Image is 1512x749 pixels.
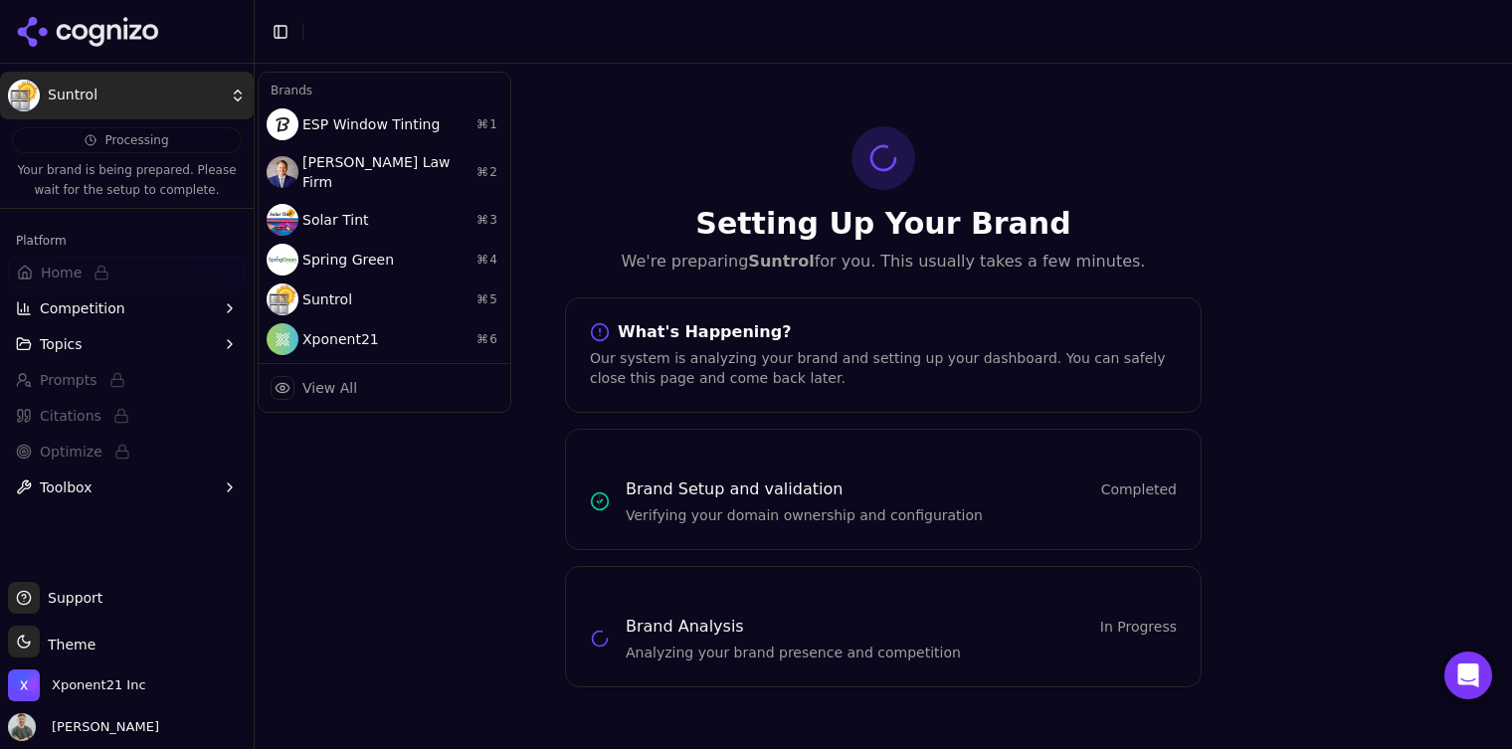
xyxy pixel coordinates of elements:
div: Spring Green [263,240,506,280]
div: [PERSON_NAME] Law Firm [263,144,506,200]
img: ESP Window Tinting [267,108,298,140]
div: Suntrol [263,280,506,319]
img: Spring Green [267,244,298,276]
div: Current brand: Suntrol [258,72,511,413]
span: ⌘ 4 [476,252,498,268]
img: Solar Tint [267,204,298,236]
span: ⌘ 3 [476,212,498,228]
span: ⌘ 6 [476,331,498,347]
img: Johnston Law Firm [267,156,298,188]
img: Suntrol [267,283,298,315]
span: ⌘ 2 [476,164,498,180]
span: ⌘ 1 [476,116,498,132]
div: ESP Window Tinting [263,104,506,144]
div: Xponent21 [263,319,506,359]
div: View All [302,378,357,398]
div: Brands [263,77,506,104]
img: Xponent21 [267,323,298,355]
span: ⌘ 5 [476,291,498,307]
div: Solar Tint [263,200,506,240]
